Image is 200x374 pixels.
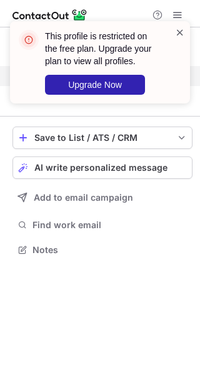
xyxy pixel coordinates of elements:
span: Find work email [32,219,187,231]
button: Upgrade Now [45,75,145,95]
span: Notes [32,244,187,256]
img: ContactOut v5.3.10 [12,7,87,22]
img: error [19,30,39,50]
button: save-profile-one-click [12,127,192,149]
button: AI write personalized message [12,156,192,179]
div: Save to List / ATS / CRM [34,133,171,143]
span: Upgrade Now [68,80,122,90]
header: This profile is restricted on the free plan. Upgrade your plan to view all profiles. [45,30,160,67]
button: Notes [12,241,192,259]
span: AI write personalized message [34,163,167,173]
button: Add to email campaign [12,186,192,209]
span: Add to email campaign [34,193,133,203]
button: Find work email [12,216,192,234]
